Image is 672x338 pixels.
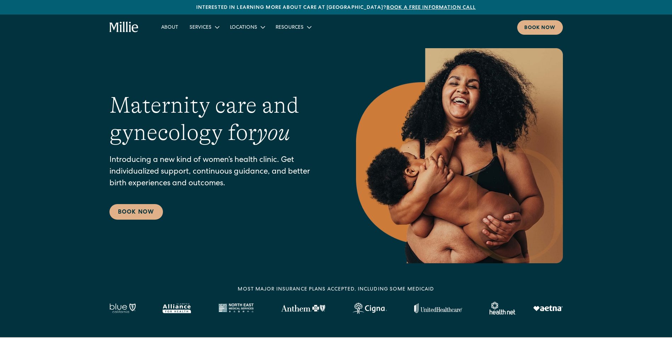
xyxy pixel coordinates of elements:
img: North East Medical Services logo [218,303,254,313]
div: Resources [276,24,304,32]
div: Book now [524,24,556,32]
img: Healthnet logo [490,302,516,315]
img: Blue California logo [109,303,136,313]
a: Book a free information call [386,5,476,10]
a: About [156,21,184,33]
a: home [109,22,139,33]
img: Alameda Alliance logo [163,303,191,313]
div: MOST MAJOR INSURANCE PLANS ACCEPTED, INCLUDING some MEDICAID [238,286,434,293]
div: Resources [270,21,316,33]
h1: Maternity care and gynecology for [109,92,328,146]
div: Services [184,21,224,33]
div: Locations [230,24,257,32]
div: Locations [224,21,270,33]
img: United Healthcare logo [414,303,462,313]
img: Smiling mother with her baby in arms, celebrating body positivity and the nurturing bond of postp... [356,48,563,263]
em: you [257,120,290,145]
img: Aetna logo [533,305,563,311]
p: Introducing a new kind of women’s health clinic. Get individualized support, continuous guidance,... [109,155,328,190]
img: Cigna logo [352,303,387,314]
a: Book now [517,20,563,35]
img: Anthem Logo [281,305,325,312]
div: Services [190,24,211,32]
a: Book Now [109,204,163,220]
